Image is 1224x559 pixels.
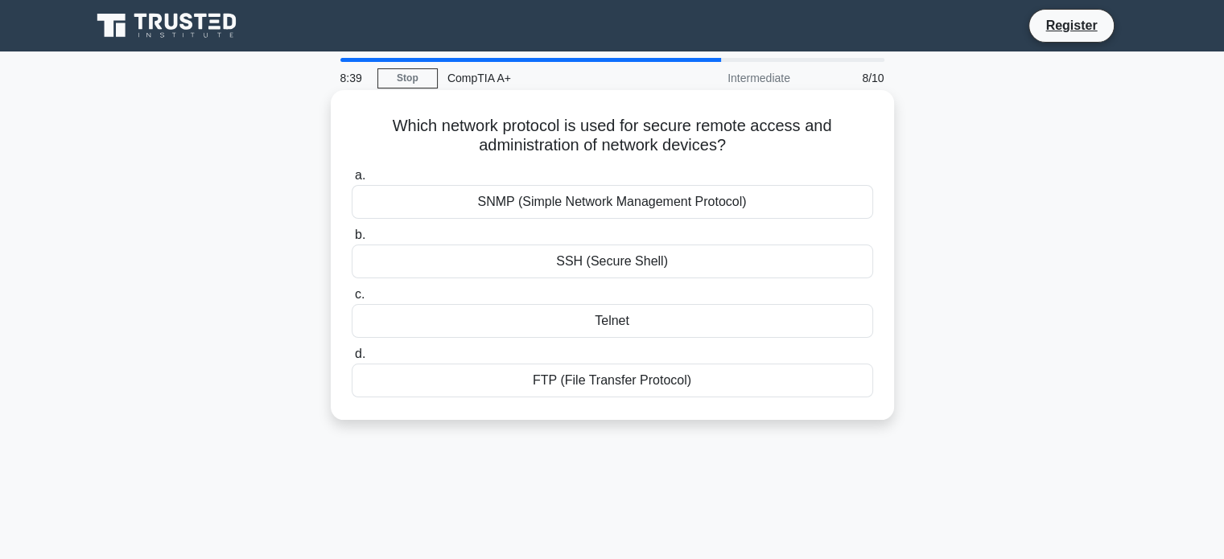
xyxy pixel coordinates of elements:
div: FTP (File Transfer Protocol) [352,364,873,397]
span: a. [355,168,365,182]
div: 8/10 [800,62,894,94]
div: Intermediate [659,62,800,94]
span: c. [355,287,365,301]
span: d. [355,347,365,360]
div: SSH (Secure Shell) [352,245,873,278]
div: 8:39 [331,62,377,94]
a: Stop [377,68,438,88]
div: Telnet [352,304,873,338]
a: Register [1036,15,1107,35]
div: CompTIA A+ [438,62,659,94]
h5: Which network protocol is used for secure remote access and administration of network devices? [350,116,875,156]
div: SNMP (Simple Network Management Protocol) [352,185,873,219]
span: b. [355,228,365,241]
